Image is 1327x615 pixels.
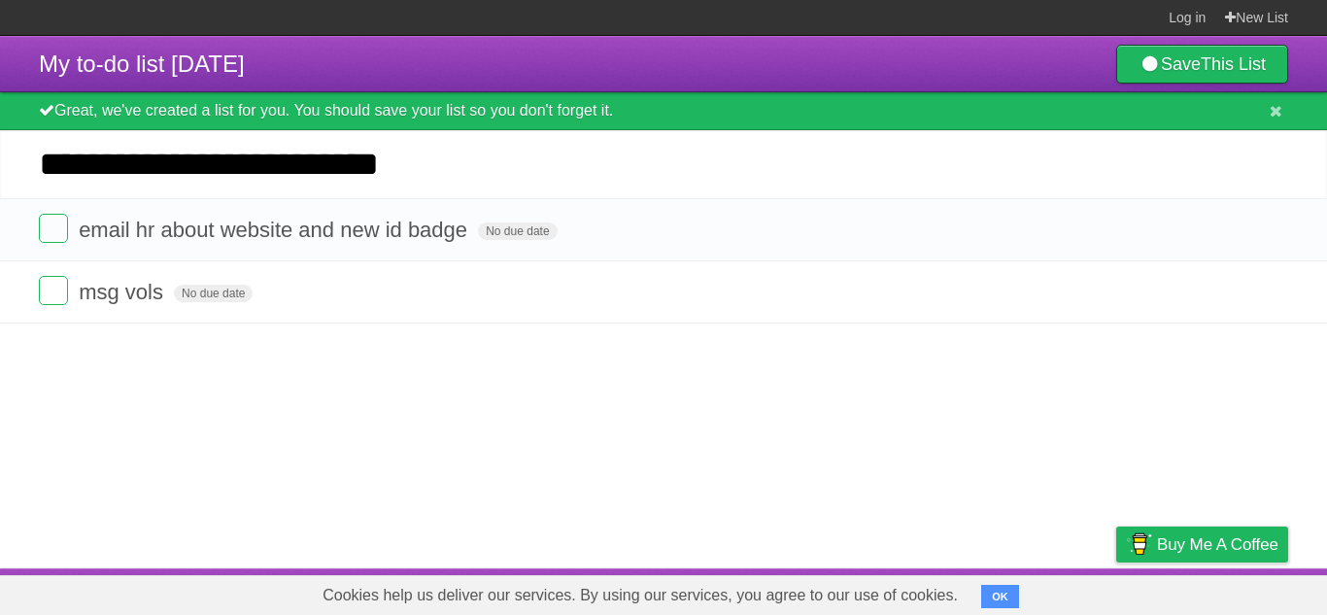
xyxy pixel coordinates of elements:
[39,276,68,305] label: Done
[922,573,1001,610] a: Developers
[1166,573,1288,610] a: Suggest a feature
[1157,528,1278,562] span: Buy me a coffee
[1201,54,1266,74] b: This List
[981,585,1019,608] button: OK
[39,214,68,243] label: Done
[39,51,245,77] span: My to-do list [DATE]
[174,285,253,302] span: No due date
[1025,573,1068,610] a: Terms
[303,576,977,615] span: Cookies help us deliver our services. By using our services, you agree to our use of cookies.
[1126,528,1152,561] img: Buy me a coffee
[1116,527,1288,563] a: Buy me a coffee
[858,573,899,610] a: About
[478,222,557,240] span: No due date
[1116,45,1288,84] a: SaveThis List
[79,218,472,242] span: email hr about website and new id badge
[1091,573,1141,610] a: Privacy
[79,280,168,304] span: msg vols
